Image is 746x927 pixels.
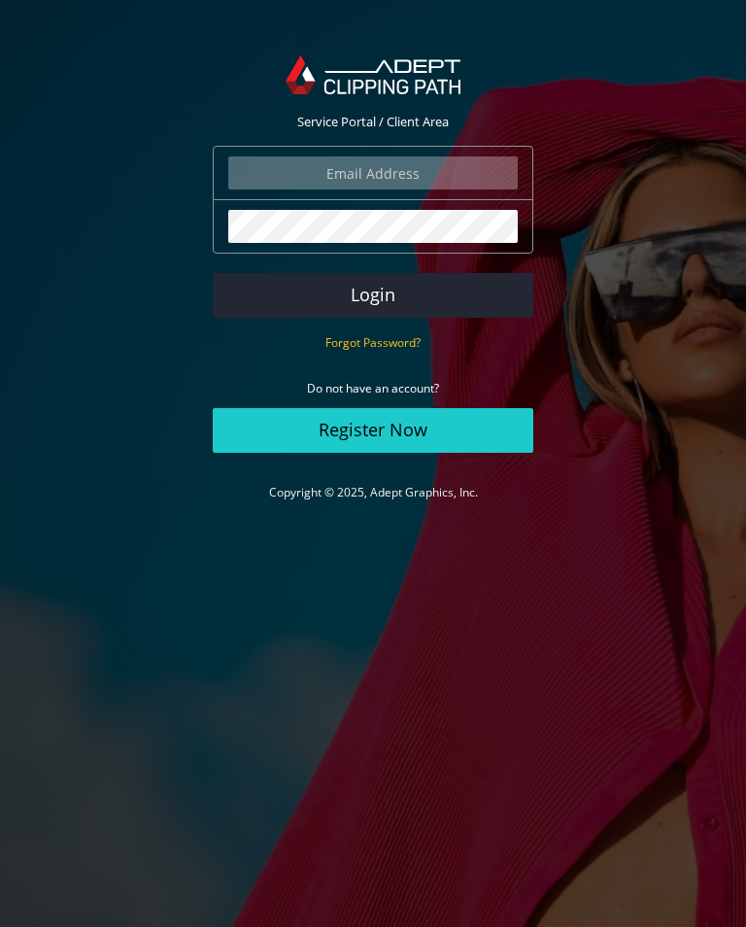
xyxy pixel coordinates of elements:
[286,55,459,94] img: Adept Graphics
[325,333,421,351] a: Forgot Password?
[213,273,533,318] button: Login
[297,113,449,130] span: Service Portal / Client Area
[228,156,518,189] input: Email Address
[325,334,421,351] small: Forgot Password?
[307,380,439,396] small: Do not have an account?
[269,484,478,500] a: Copyright © 2025, Adept Graphics, Inc.
[213,408,533,453] a: Register Now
